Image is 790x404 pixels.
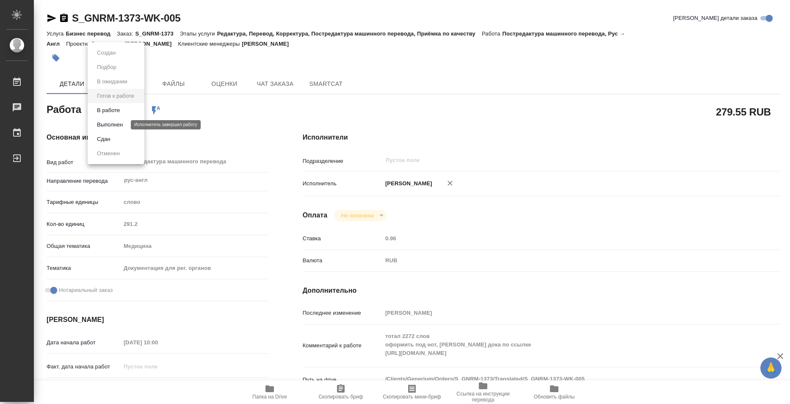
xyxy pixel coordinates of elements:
button: Отменен [94,149,122,158]
button: Создан [94,48,118,58]
button: Готов к работе [94,91,137,101]
button: Выполнен [94,120,125,129]
button: Подбор [94,63,119,72]
button: В работе [94,106,122,115]
button: Сдан [94,135,113,144]
button: В ожидании [94,77,130,86]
